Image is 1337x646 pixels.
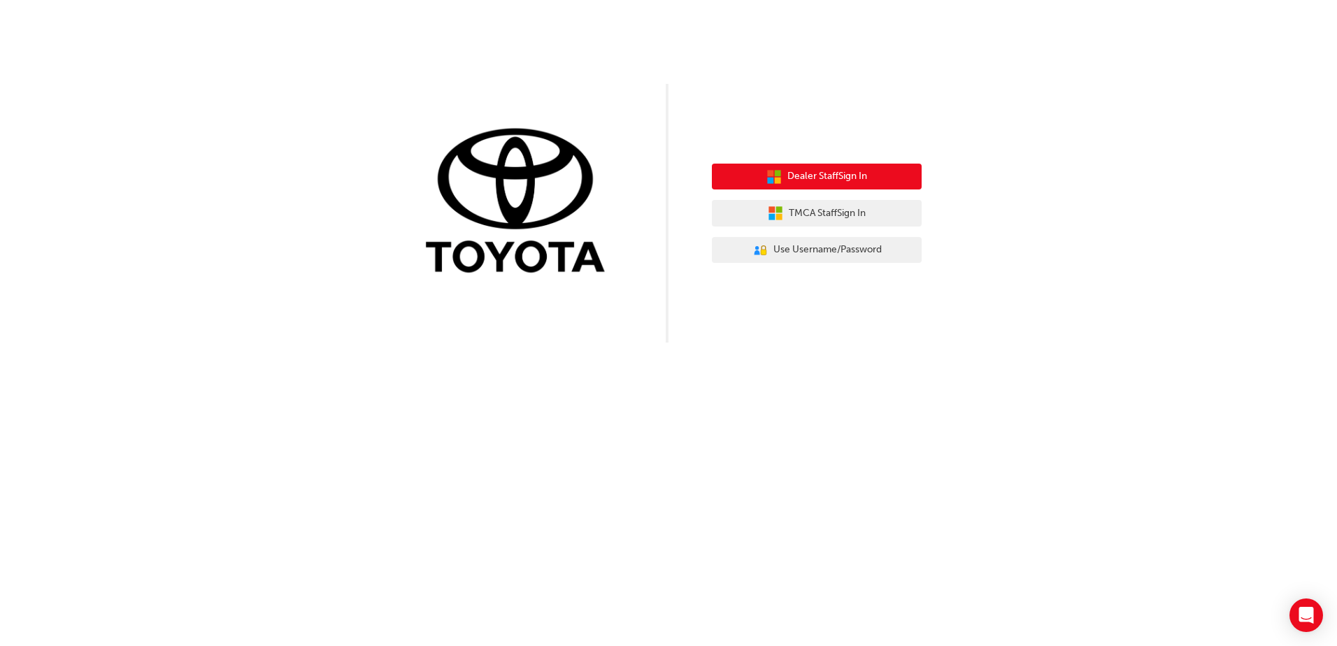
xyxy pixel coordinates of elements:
[712,200,922,227] button: TMCA StaffSign In
[773,242,882,258] span: Use Username/Password
[787,168,867,185] span: Dealer Staff Sign In
[1289,598,1323,632] div: Open Intercom Messenger
[789,206,866,222] span: TMCA Staff Sign In
[712,237,922,264] button: Use Username/Password
[712,164,922,190] button: Dealer StaffSign In
[415,125,625,280] img: Trak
